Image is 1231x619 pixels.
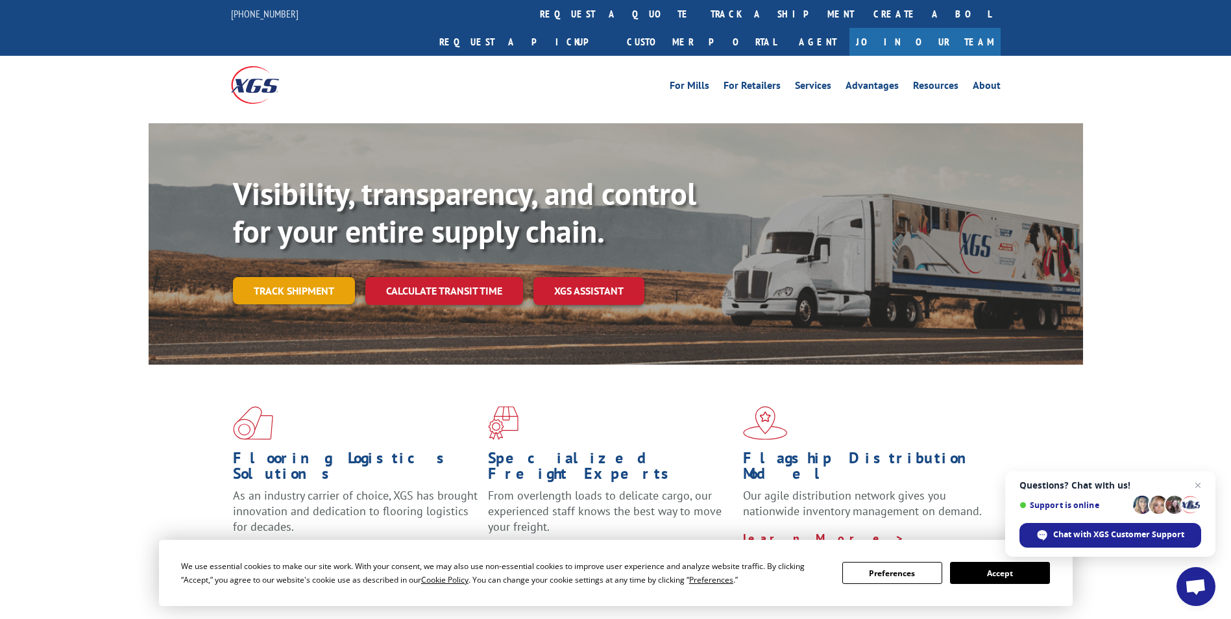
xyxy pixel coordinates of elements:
div: We use essential cookies to make our site work. With your consent, we may also use non-essential ... [181,559,827,587]
h1: Specialized Freight Experts [488,450,733,488]
button: Preferences [842,562,942,584]
span: Close chat [1190,478,1206,493]
a: Resources [913,80,958,95]
span: Questions? Chat with us! [1019,480,1201,491]
button: Accept [950,562,1050,584]
p: From overlength loads to delicate cargo, our experienced staff knows the best way to move your fr... [488,488,733,546]
a: XGS ASSISTANT [533,277,644,305]
a: Track shipment [233,277,355,304]
span: Chat with XGS Customer Support [1053,529,1184,540]
img: xgs-icon-flagship-distribution-model-red [743,406,788,440]
div: Cookie Consent Prompt [159,540,1073,606]
span: Cookie Policy [421,574,469,585]
h1: Flooring Logistics Solutions [233,450,478,488]
a: [PHONE_NUMBER] [231,7,299,20]
a: Join Our Team [849,28,1001,56]
img: xgs-icon-focused-on-flooring-red [488,406,518,440]
a: Learn More > [743,531,905,546]
a: Advantages [846,80,899,95]
a: Request a pickup [430,28,617,56]
a: Calculate transit time [365,277,523,305]
a: Services [795,80,831,95]
h1: Flagship Distribution Model [743,450,988,488]
img: xgs-icon-total-supply-chain-intelligence-red [233,406,273,440]
span: Preferences [689,574,733,585]
a: About [973,80,1001,95]
span: Our agile distribution network gives you nationwide inventory management on demand. [743,488,982,518]
div: Open chat [1176,567,1215,606]
a: For Mills [670,80,709,95]
a: For Retailers [724,80,781,95]
span: Support is online [1019,500,1128,510]
a: Agent [786,28,849,56]
div: Chat with XGS Customer Support [1019,523,1201,548]
a: Customer Portal [617,28,786,56]
b: Visibility, transparency, and control for your entire supply chain. [233,173,696,251]
span: As an industry carrier of choice, XGS has brought innovation and dedication to flooring logistics... [233,488,478,534]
